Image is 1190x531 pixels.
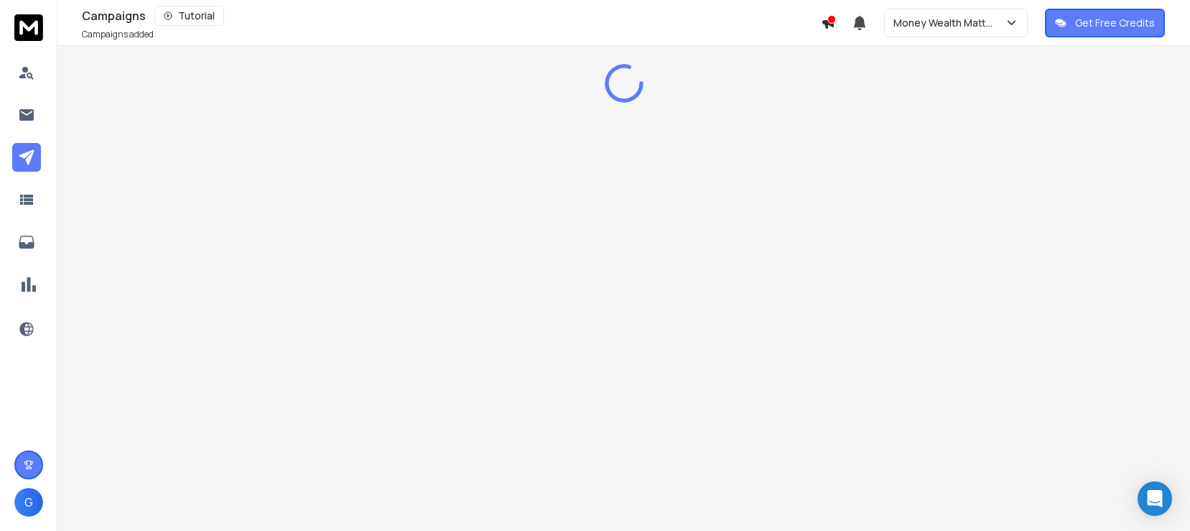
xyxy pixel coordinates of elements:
button: Get Free Credits [1045,9,1165,37]
button: G [14,488,43,517]
button: Tutorial [154,6,224,26]
div: Campaigns [82,6,821,26]
p: Money Wealth Matters [893,16,1005,30]
div: Open Intercom Messenger [1138,481,1172,516]
p: Get Free Credits [1075,16,1155,30]
p: Campaigns added [82,29,154,40]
